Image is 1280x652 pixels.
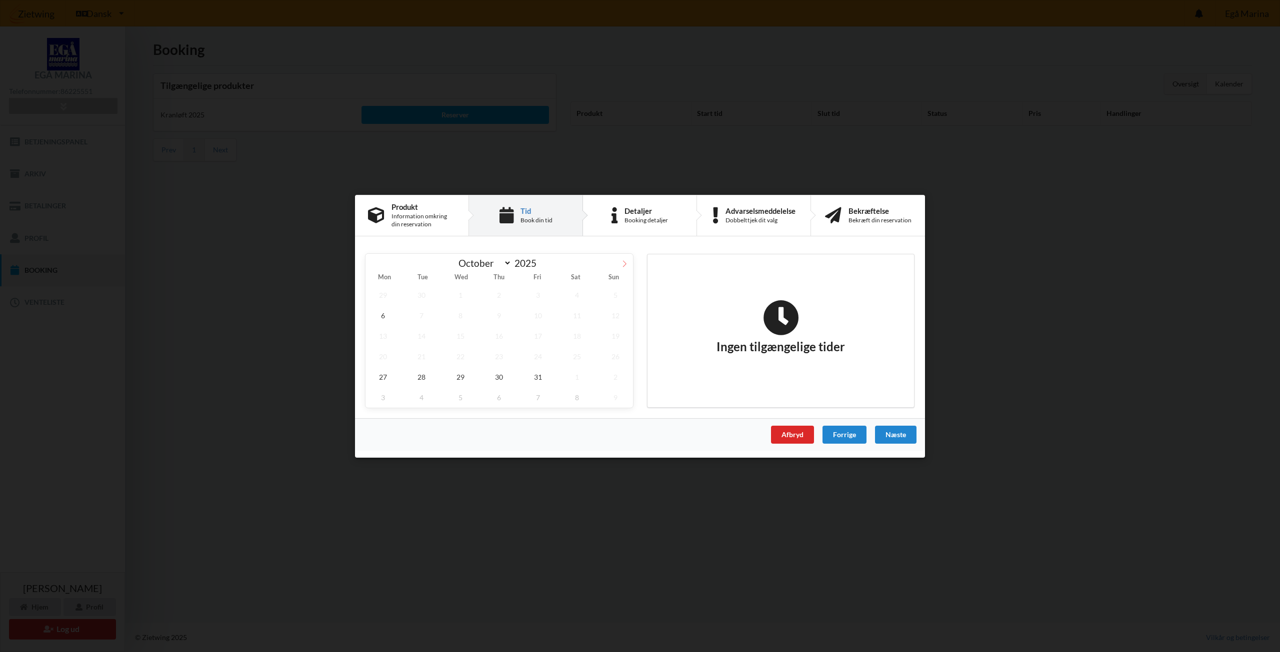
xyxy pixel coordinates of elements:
[404,305,439,325] span: October 7, 2025
[520,387,555,407] span: November 7, 2025
[520,284,555,305] span: October 3, 2025
[518,274,556,281] span: Fri
[822,425,866,443] div: Forrige
[365,387,400,407] span: November 3, 2025
[391,212,455,228] div: Information omkring din reservation
[725,216,795,224] div: Dobbelttjek dit valg
[559,305,594,325] span: October 11, 2025
[391,202,455,210] div: Produkt
[725,206,795,214] div: Advarselsmeddelelse
[598,387,633,407] span: November 9, 2025
[595,274,633,281] span: Sun
[482,387,517,407] span: November 6, 2025
[511,257,544,269] input: Year
[559,346,594,366] span: October 25, 2025
[365,346,400,366] span: October 20, 2025
[443,346,478,366] span: October 22, 2025
[443,305,478,325] span: October 8, 2025
[520,305,555,325] span: October 10, 2025
[559,284,594,305] span: October 4, 2025
[598,284,633,305] span: October 5, 2025
[598,346,633,366] span: October 26, 2025
[482,305,517,325] span: October 9, 2025
[365,305,400,325] span: October 6, 2025
[482,366,517,387] span: October 30, 2025
[404,346,439,366] span: October 21, 2025
[404,366,439,387] span: October 28, 2025
[482,325,517,346] span: October 16, 2025
[520,216,552,224] div: Book din tid
[403,274,441,281] span: Tue
[365,274,403,281] span: Mon
[365,366,400,387] span: October 27, 2025
[443,284,478,305] span: October 1, 2025
[848,216,911,224] div: Bekræft din reservation
[520,206,552,214] div: Tid
[482,284,517,305] span: October 2, 2025
[556,274,594,281] span: Sat
[559,366,594,387] span: November 1, 2025
[624,216,668,224] div: Booking detaljer
[520,366,555,387] span: October 31, 2025
[480,274,518,281] span: Thu
[520,346,555,366] span: October 24, 2025
[404,284,439,305] span: September 30, 2025
[443,325,478,346] span: October 15, 2025
[443,387,478,407] span: November 5, 2025
[875,425,916,443] div: Næste
[404,387,439,407] span: November 4, 2025
[520,325,555,346] span: October 17, 2025
[598,366,633,387] span: November 2, 2025
[454,257,512,269] select: Month
[404,325,439,346] span: October 14, 2025
[598,305,633,325] span: October 12, 2025
[559,325,594,346] span: October 18, 2025
[365,325,400,346] span: October 13, 2025
[848,206,911,214] div: Bekræftelse
[559,387,594,407] span: November 8, 2025
[771,425,814,443] div: Afbryd
[365,284,400,305] span: September 29, 2025
[598,325,633,346] span: October 19, 2025
[482,346,517,366] span: October 23, 2025
[716,299,845,354] h2: Ingen tilgængelige tider
[443,366,478,387] span: October 29, 2025
[624,206,668,214] div: Detaljer
[442,274,480,281] span: Wed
